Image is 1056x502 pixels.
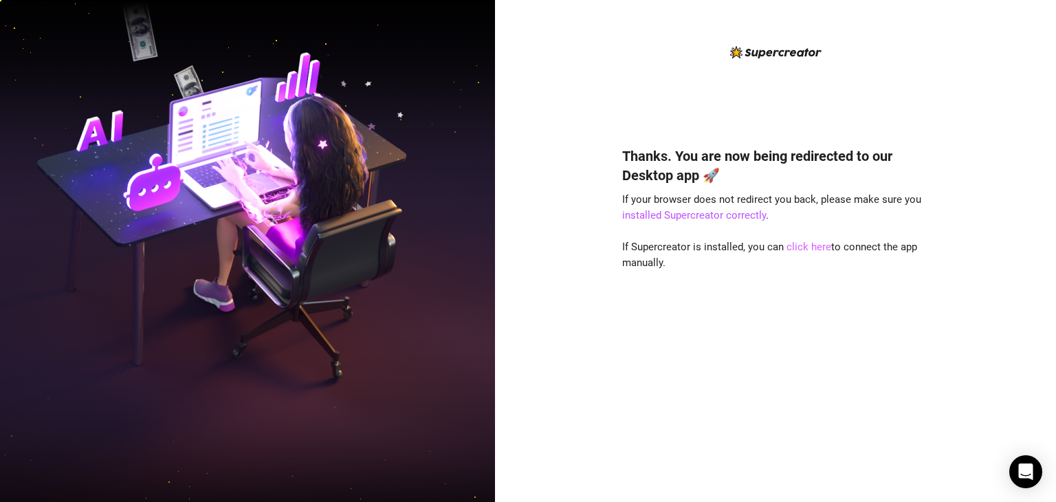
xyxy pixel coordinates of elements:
[622,193,921,222] span: If your browser does not redirect you back, please make sure you .
[730,46,822,58] img: logo-BBDzfeDw.svg
[622,146,929,185] h4: Thanks. You are now being redirected to our Desktop app 🚀
[1009,455,1042,488] div: Open Intercom Messenger
[622,209,766,221] a: installed Supercreator correctly
[786,241,831,253] a: click here
[622,241,917,270] span: If Supercreator is installed, you can to connect the app manually.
